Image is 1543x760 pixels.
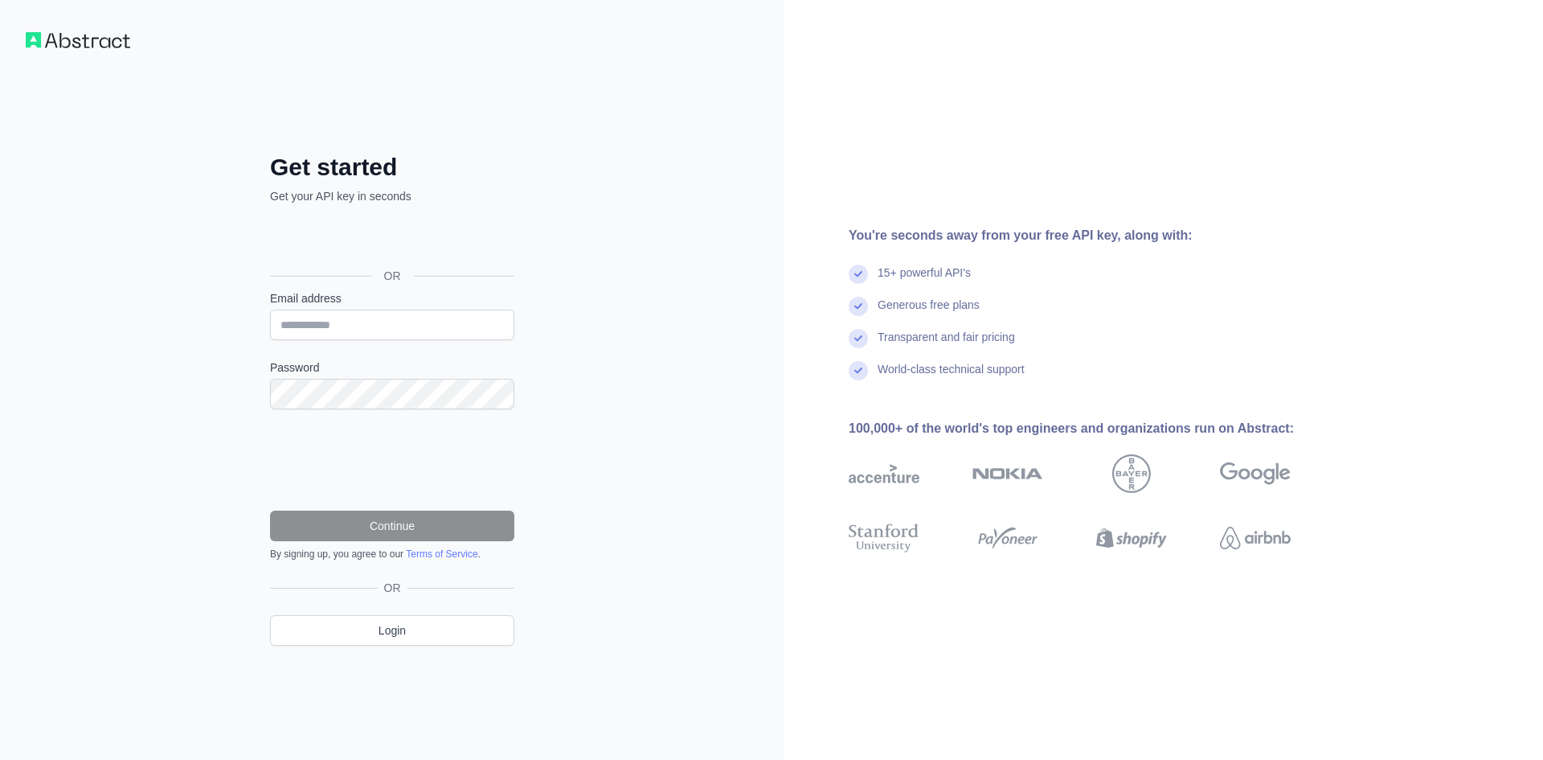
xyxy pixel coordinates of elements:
[849,454,919,493] img: accenture
[849,361,868,380] img: check mark
[262,222,519,257] iframe: Sign in with Google Button
[849,329,868,348] img: check mark
[878,361,1025,393] div: World-class technical support
[270,615,514,646] a: Login
[849,419,1342,438] div: 100,000+ of the world's top engineers and organizations run on Abstract:
[1112,454,1151,493] img: bayer
[270,153,514,182] h2: Get started
[270,188,514,204] p: Get your API key in seconds
[849,226,1342,245] div: You're seconds away from your free API key, along with:
[270,548,514,561] div: By signing up, you agree to our .
[849,520,919,556] img: stanford university
[406,548,477,560] a: Terms of Service
[972,454,1043,493] img: nokia
[972,520,1043,556] img: payoneer
[1220,520,1291,556] img: airbnb
[1220,454,1291,493] img: google
[270,429,514,491] iframe: reCAPTCHA
[849,297,868,316] img: check mark
[378,580,407,596] span: OR
[270,359,514,376] label: Password
[878,265,971,297] div: 15+ powerful API's
[371,268,414,284] span: OR
[878,329,1015,361] div: Transparent and fair pricing
[878,297,980,329] div: Generous free plans
[26,32,130,48] img: Workflow
[270,290,514,306] label: Email address
[1096,520,1167,556] img: shopify
[270,511,514,541] button: Continue
[849,265,868,284] img: check mark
